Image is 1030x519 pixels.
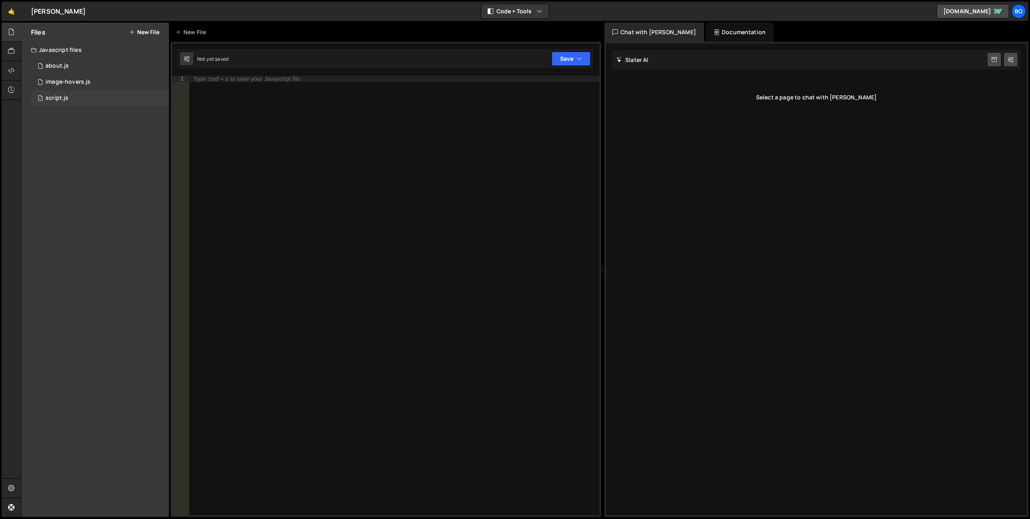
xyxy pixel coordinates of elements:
div: about.js [45,62,69,70]
div: script.js [45,95,68,102]
div: Not yet saved [197,56,229,62]
h2: Slater AI [616,56,649,64]
div: 15440/40795.js [31,58,169,74]
div: Type cmd + s to save your Javascript file. [193,76,301,82]
div: [PERSON_NAME] [31,6,86,16]
a: 🤙 [2,2,21,21]
button: New File [129,29,159,35]
h2: Files [31,28,45,37]
div: Javascript files [21,42,169,58]
div: 1 [172,76,189,82]
div: 15440/40788.js [31,74,169,90]
div: Select a page to chat with [PERSON_NAME] [612,81,1020,113]
button: Save [552,51,591,66]
div: Documentation [706,23,774,42]
a: [DOMAIN_NAME] [937,4,1009,19]
span: 1 [38,96,43,102]
div: New File [175,28,209,36]
a: Bo [1011,4,1026,19]
div: 15440/40719.js [31,90,169,106]
button: Code + Tools [481,4,549,19]
div: Chat with [PERSON_NAME] [604,23,704,42]
div: image-hovers.js [45,78,91,86]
